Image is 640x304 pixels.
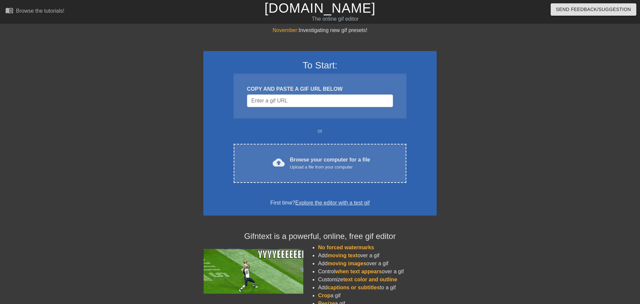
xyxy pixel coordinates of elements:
[290,156,370,171] div: Browse your computer for a file
[551,3,636,16] button: Send Feedback/Suggestion
[318,252,437,260] li: Add over a gif
[247,94,393,107] input: Username
[328,261,366,266] span: moving images
[247,85,393,93] div: COPY AND PASTE A GIF URL BELOW
[203,249,303,294] img: football_small.gif
[328,253,358,258] span: moving text
[264,1,375,15] a: [DOMAIN_NAME]
[212,199,428,207] div: First time?
[318,245,374,250] span: No forced watermarks
[5,6,13,14] span: menu_book
[295,200,370,206] a: Explore the editor with a test gif
[318,276,437,284] li: Customize
[318,268,437,276] li: Control over a gif
[290,164,370,171] div: Upload a file from your computer
[318,284,437,292] li: Add to a gif
[335,269,382,274] span: when text appears
[318,293,330,298] span: Crop
[5,6,64,17] a: Browse the tutorials!
[16,8,64,14] div: Browse the tutorials!
[217,15,454,23] div: The online gif editor
[318,292,437,300] li: a gif
[556,5,631,14] span: Send Feedback/Suggestion
[273,157,285,169] span: cloud_upload
[343,277,397,282] span: text color and outline
[221,127,419,135] div: or
[212,60,428,71] h3: To Start:
[318,260,437,268] li: Add over a gif
[203,26,437,34] div: Investigating new gif presets!
[203,232,437,241] h4: Gifntext is a powerful, online, free gif editor
[273,27,299,33] span: November:
[328,285,380,290] span: captions or subtitles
